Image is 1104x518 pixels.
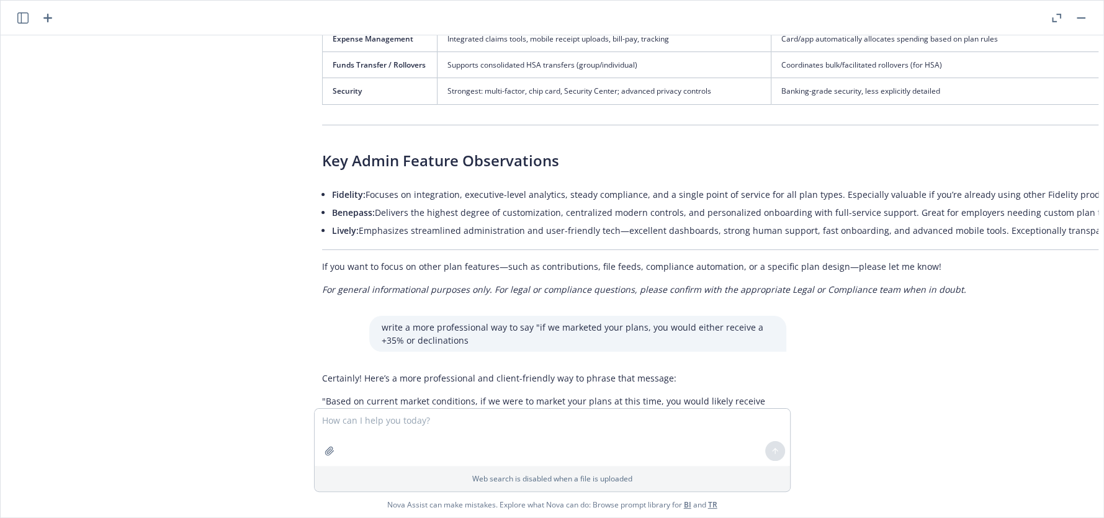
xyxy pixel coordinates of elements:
[333,60,426,70] span: Funds Transfer / Rollovers
[322,395,774,421] p: "Based on current market conditions, if we were to market your plans at this time, you would like...
[684,499,691,510] a: BI
[437,52,771,78] td: Supports consolidated HSA transfers (group/individual)
[322,284,966,295] em: For general informational purposes only. For legal or compliance questions, please confirm with t...
[437,26,771,52] td: Integrated claims tools, mobile receipt uploads, bill-pay, tracking
[708,499,717,510] a: TR
[387,492,717,517] span: Nova Assist can make mistakes. Explore what Nova can do: Browse prompt library for and
[332,189,366,200] span: Fidelity:
[333,33,413,44] span: Expense Management
[332,225,359,236] span: Lively:
[322,372,774,385] p: Certainly! Here’s a more professional and client-friendly way to phrase that message:
[333,86,362,96] span: Security
[332,207,375,218] span: Benepass:
[382,321,774,347] p: write a more professional way to say "if we marketed your plans, you would either receive a +35% ...
[437,78,771,104] td: Strongest: multi-factor, chip card, Security Center; advanced privacy controls
[322,473,783,484] p: Web search is disabled when a file is uploaded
